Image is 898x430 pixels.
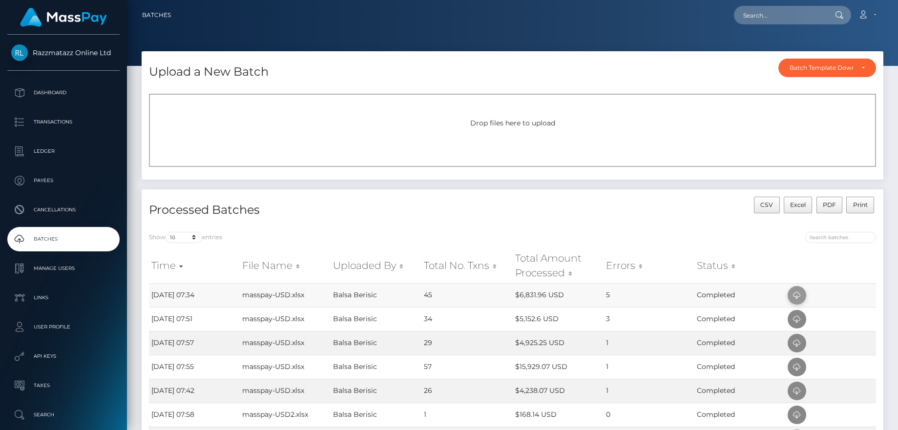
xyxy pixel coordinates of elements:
[7,315,120,339] a: User Profile
[149,355,240,379] td: [DATE] 07:55
[240,248,331,283] th: File Name: activate to sort column ascending
[604,403,694,427] td: 0
[149,202,505,219] h4: Processed Batches
[760,201,773,208] span: CSV
[7,286,120,310] a: Links
[805,232,876,243] input: Search batches
[11,408,116,422] p: Search
[513,355,604,379] td: $15,929.07 USD
[513,379,604,403] td: $4,238.07 USD
[790,64,854,72] div: Batch Template Download
[149,63,269,81] h4: Upload a New Batch
[513,307,604,331] td: $5,152.6 USD
[694,379,785,403] td: Completed
[149,379,240,403] td: [DATE] 07:42
[331,355,421,379] td: Balsa Berisic
[790,201,806,208] span: Excel
[7,48,120,57] span: Razzmatazz Online Ltd
[7,344,120,369] a: API Keys
[142,5,171,25] a: Batches
[513,283,604,307] td: $6,831.96 USD
[7,110,120,134] a: Transactions
[11,232,116,246] p: Batches
[240,283,331,307] td: masspay-USD.xlsx
[240,355,331,379] td: masspay-USD.xlsx
[331,379,421,403] td: Balsa Berisic
[331,307,421,331] td: Balsa Berisic
[604,283,694,307] td: 5
[694,403,785,427] td: Completed
[149,307,240,331] td: [DATE] 07:51
[331,283,421,307] td: Balsa Berisic
[421,379,512,403] td: 26
[240,403,331,427] td: masspay-USD2.xlsx
[240,379,331,403] td: masspay-USD.xlsx
[421,403,512,427] td: 1
[421,307,512,331] td: 34
[11,290,116,305] p: Links
[421,283,512,307] td: 45
[694,248,785,283] th: Status: activate to sort column ascending
[513,403,604,427] td: $168.14 USD
[421,331,512,355] td: 29
[604,248,694,283] th: Errors: activate to sort column ascending
[7,81,120,105] a: Dashboard
[240,331,331,355] td: masspay-USD.xlsx
[694,331,785,355] td: Completed
[7,139,120,164] a: Ledger
[11,115,116,129] p: Transactions
[694,355,785,379] td: Completed
[11,261,116,276] p: Manage Users
[149,403,240,427] td: [DATE] 07:58
[694,307,785,331] td: Completed
[853,201,868,208] span: Print
[784,197,813,213] button: Excel
[7,403,120,427] a: Search
[734,6,826,24] input: Search...
[11,44,28,61] img: Razzmatazz Online Ltd
[823,201,836,208] span: PDF
[331,403,421,427] td: Balsa Berisic
[754,197,780,213] button: CSV
[331,248,421,283] th: Uploaded By: activate to sort column ascending
[694,283,785,307] td: Completed
[816,197,843,213] button: PDF
[11,320,116,334] p: User Profile
[604,379,694,403] td: 1
[11,378,116,393] p: Taxes
[166,232,202,243] select: Showentries
[11,349,116,364] p: API Keys
[7,227,120,251] a: Batches
[513,248,604,283] th: Total Amount Processed: activate to sort column ascending
[11,144,116,159] p: Ledger
[421,355,512,379] td: 57
[149,248,240,283] th: Time: activate to sort column ascending
[240,307,331,331] td: masspay-USD.xlsx
[470,119,555,127] span: Drop files here to upload
[7,256,120,281] a: Manage Users
[604,331,694,355] td: 1
[604,307,694,331] td: 3
[149,331,240,355] td: [DATE] 07:57
[11,173,116,188] p: Payees
[7,373,120,398] a: Taxes
[331,331,421,355] td: Balsa Berisic
[11,85,116,100] p: Dashboard
[778,59,876,77] button: Batch Template Download
[846,197,874,213] button: Print
[20,8,107,27] img: MassPay Logo
[513,331,604,355] td: $4,925.25 USD
[149,232,222,243] label: Show entries
[604,355,694,379] td: 1
[421,248,512,283] th: Total No. Txns: activate to sort column ascending
[149,283,240,307] td: [DATE] 07:34
[7,198,120,222] a: Cancellations
[7,168,120,193] a: Payees
[11,203,116,217] p: Cancellations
